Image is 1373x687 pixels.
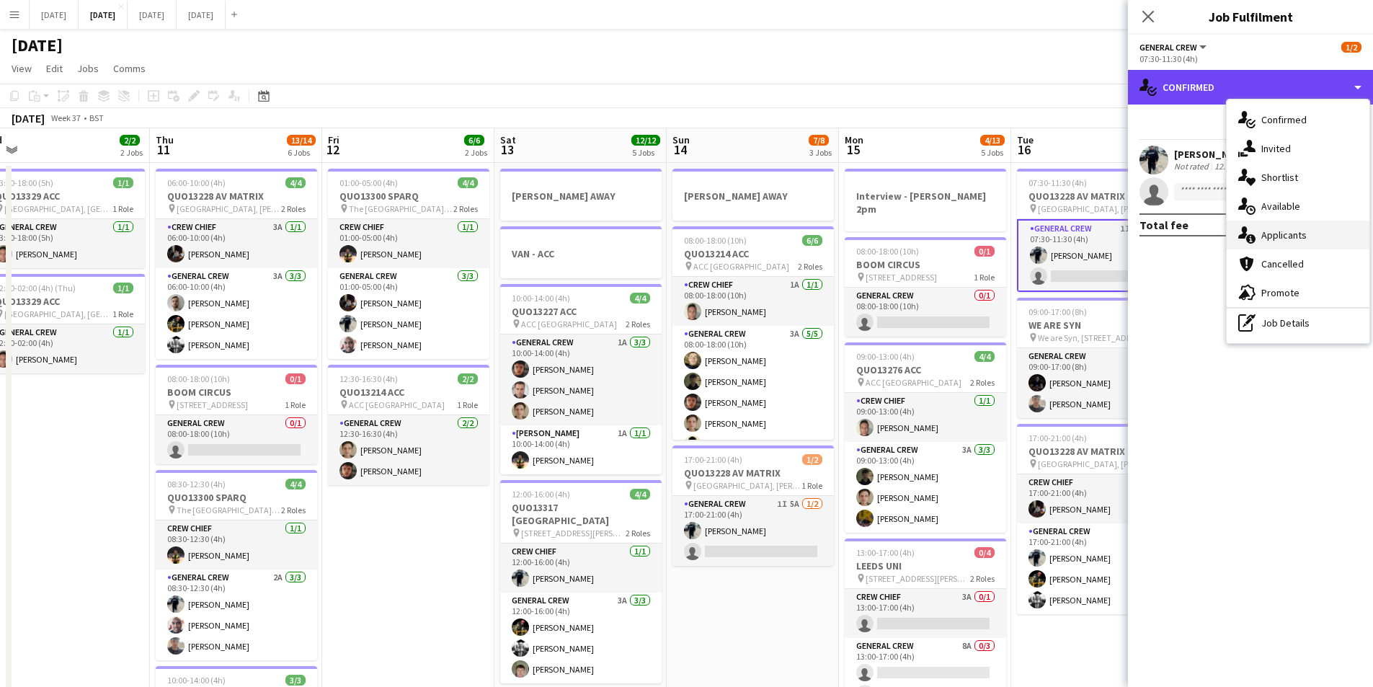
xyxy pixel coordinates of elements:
div: 01:00-05:00 (4h)4/4QUO13300 SPARQ The [GEOGRAPHIC_DATA], [STREET_ADDRESS]2 RolesCrew Chief1/101:0... [328,169,489,359]
div: BST [89,112,104,123]
app-card-role: General Crew2A3/308:30-12:30 (4h)[PERSON_NAME][PERSON_NAME][PERSON_NAME] [156,569,317,660]
div: 12:00-16:00 (4h)4/4QUO13317 [GEOGRAPHIC_DATA] [STREET_ADDRESS][PERSON_NAME][PERSON_NAME]2 RolesCr... [500,480,662,683]
span: 0/1 [974,246,995,257]
app-job-card: 09:00-13:00 (4h)4/4QUO13276 ACC ACC [GEOGRAPHIC_DATA]2 RolesCrew Chief1/109:00-13:00 (4h)[PERSON_... [845,342,1006,533]
span: 6/6 [802,235,822,246]
app-card-role: Crew Chief3A1/106:00-10:00 (4h)[PERSON_NAME] [156,219,317,268]
span: 06:00-10:00 (4h) [167,177,226,188]
app-card-role: General Crew3A3/312:00-16:00 (4h)[PERSON_NAME][PERSON_NAME][PERSON_NAME] [500,593,662,683]
div: [PERSON_NAME] [1174,148,1271,161]
span: 09:00-13:00 (4h) [856,351,915,362]
span: 2 Roles [798,261,822,272]
app-card-role: Crew Chief1/112:00-16:00 (4h)[PERSON_NAME] [500,544,662,593]
a: Edit [40,59,68,78]
span: 1/1 [113,283,133,293]
span: 0/1 [285,373,306,384]
button: [DATE] [30,1,79,29]
span: 12/12 [631,135,660,146]
div: Not rated [1174,161,1212,172]
span: [STREET_ADDRESS][PERSON_NAME][PERSON_NAME] [521,528,626,538]
h3: QUO13214 ACC [328,386,489,399]
h3: BOOM CIRCUS [845,258,1006,271]
span: 01:00-05:00 (4h) [339,177,398,188]
span: We are Syn, [STREET_ADDRESS][PERSON_NAME] [1038,332,1146,343]
span: [GEOGRAPHIC_DATA], [GEOGRAPHIC_DATA], [GEOGRAPHIC_DATA], [STREET_ADDRESS] [4,309,112,319]
span: 14 [670,141,690,158]
span: Fri [328,133,339,146]
span: 08:00-18:00 (10h) [684,235,747,246]
span: 10:00-14:00 (4h) [512,293,570,303]
span: ACC [GEOGRAPHIC_DATA] [521,319,617,329]
app-job-card: 08:30-12:30 (4h)4/4QUO13300 SPARQ The [GEOGRAPHIC_DATA], [STREET_ADDRESS]2 RolesCrew Chief1/108:3... [156,470,317,660]
span: [STREET_ADDRESS] [866,272,937,283]
app-job-card: 17:00-21:00 (4h)1/2QUO13228 AV MATRIX [GEOGRAPHIC_DATA], [PERSON_NAME][STREET_ADDRESS]1 RoleGener... [672,446,834,566]
app-card-role: General Crew1A2/209:00-17:00 (8h)[PERSON_NAME][PERSON_NAME] [1017,348,1178,418]
app-card-role: General Crew3/301:00-05:00 (4h)[PERSON_NAME][PERSON_NAME][PERSON_NAME] [328,268,489,359]
span: 1/2 [802,454,822,465]
span: 13 [498,141,516,158]
h3: VAN - ACC [500,247,662,260]
span: 4/4 [285,177,306,188]
span: [GEOGRAPHIC_DATA], [PERSON_NAME][STREET_ADDRESS] [1038,458,1142,469]
span: 13:00-17:00 (4h) [856,547,915,558]
app-job-card: 06:00-10:00 (4h)4/4QUO13228 AV MATRIX [GEOGRAPHIC_DATA], [PERSON_NAME][STREET_ADDRESS]2 RolesCrew... [156,169,317,359]
span: View [12,62,32,75]
span: 2/2 [458,373,478,384]
span: 1 Role [285,399,306,410]
app-job-card: Interview - [PERSON_NAME] 2pm [845,169,1006,231]
app-job-card: 09:00-17:00 (8h)2/2WE ARE SYN We are Syn, [STREET_ADDRESS][PERSON_NAME]1 RoleGeneral Crew1A2/209:... [1017,298,1178,418]
app-card-role: General Crew0/108:00-18:00 (10h) [156,415,317,464]
div: [DATE] [12,111,45,125]
app-card-role: General Crew5A3/317:00-21:00 (4h)[PERSON_NAME][PERSON_NAME][PERSON_NAME] [1017,523,1178,614]
span: 09:00-17:00 (8h) [1028,306,1087,317]
span: 4/4 [974,351,995,362]
app-job-card: [PERSON_NAME] AWAY [672,169,834,221]
span: Tue [1017,133,1034,146]
span: [STREET_ADDRESS] [177,399,248,410]
div: 07:30-11:30 (4h) [1139,53,1361,64]
div: 08:00-18:00 (10h)0/1BOOM CIRCUS [STREET_ADDRESS]1 RoleGeneral Crew0/108:00-18:00 (10h) [156,365,317,464]
h3: WE ARE SYN [1017,319,1178,332]
div: 17:00-21:00 (4h)4/4QUO13228 AV MATRIX [GEOGRAPHIC_DATA], [PERSON_NAME][STREET_ADDRESS]2 RolesCrew... [1017,424,1178,614]
h3: [PERSON_NAME] AWAY [500,190,662,203]
button: [DATE] [177,1,226,29]
span: 12:00-16:00 (4h) [512,489,570,500]
h3: QUO13228 AV MATRIX [1017,190,1178,203]
app-card-role: General Crew3A5/508:00-18:00 (10h)[PERSON_NAME][PERSON_NAME][PERSON_NAME][PERSON_NAME][PERSON_NAME] [672,326,834,458]
h3: QUO13228 AV MATRIX [672,466,834,479]
span: ACC [GEOGRAPHIC_DATA] [349,399,445,410]
span: 1 Role [112,309,133,319]
app-job-card: 10:00-14:00 (4h)4/4QUO13227 ACC ACC [GEOGRAPHIC_DATA]2 RolesGeneral Crew1A3/310:00-14:00 (4h)[PER... [500,284,662,474]
span: 1/2 [1341,42,1361,53]
app-job-card: 08:00-18:00 (10h)0/1BOOM CIRCUS [STREET_ADDRESS]1 RoleGeneral Crew0/108:00-18:00 (10h) [845,237,1006,337]
span: 11 [154,141,174,158]
h3: BOOM CIRCUS [156,386,317,399]
span: 4/4 [630,293,650,303]
span: Thu [156,133,174,146]
div: 3 Jobs [809,147,832,158]
span: [GEOGRAPHIC_DATA], [PERSON_NAME][STREET_ADDRESS] [693,480,801,491]
span: 4/4 [630,489,650,500]
h3: Job Fulfilment [1128,7,1373,26]
div: 08:00-18:00 (10h)6/6QUO13214 ACC ACC [GEOGRAPHIC_DATA]2 RolesCrew Chief1A1/108:00-18:00 (10h)[PER... [672,226,834,440]
span: 15 [843,141,863,158]
span: 4/13 [980,135,1005,146]
span: 17:00-21:00 (4h) [684,454,742,465]
span: Sat [500,133,516,146]
h3: QUO13228 AV MATRIX [1017,445,1178,458]
app-card-role: General Crew1I5A1/217:00-21:00 (4h)[PERSON_NAME] [672,496,834,566]
app-card-role: Crew Chief1/108:30-12:30 (4h)[PERSON_NAME] [156,520,317,569]
span: Mon [845,133,863,146]
span: 08:00-18:00 (10h) [856,246,919,257]
div: Confirmed [1128,70,1373,105]
a: View [6,59,37,78]
span: Shortlist [1261,171,1298,184]
span: ACC [GEOGRAPHIC_DATA] [866,377,961,388]
app-card-role: General Crew2/212:30-16:30 (4h)[PERSON_NAME][PERSON_NAME] [328,415,489,485]
span: [STREET_ADDRESS][PERSON_NAME][PERSON_NAME] [866,573,970,584]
